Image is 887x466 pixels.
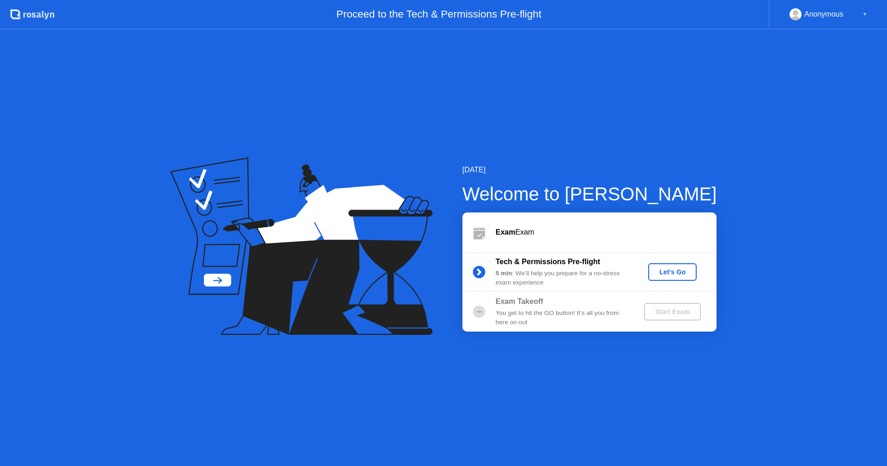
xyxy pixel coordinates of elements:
button: Let's Go [648,263,697,281]
div: Let's Go [652,268,693,276]
b: Tech & Permissions Pre-flight [496,258,600,266]
b: 5 min [496,270,512,277]
div: [DATE] [462,164,717,176]
b: Exam [496,228,516,236]
div: Welcome to [PERSON_NAME] [462,180,717,208]
b: Exam Takeoff [496,297,543,305]
div: ▼ [863,8,867,20]
div: Start Exam [648,308,697,315]
div: Exam [496,227,717,238]
button: Start Exam [644,303,701,321]
div: : We’ll help you prepare for a no-stress exam experience [496,269,629,288]
div: You get to hit the GO button! It’s all you from here on out [496,309,629,327]
div: Anonymous [804,8,844,20]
